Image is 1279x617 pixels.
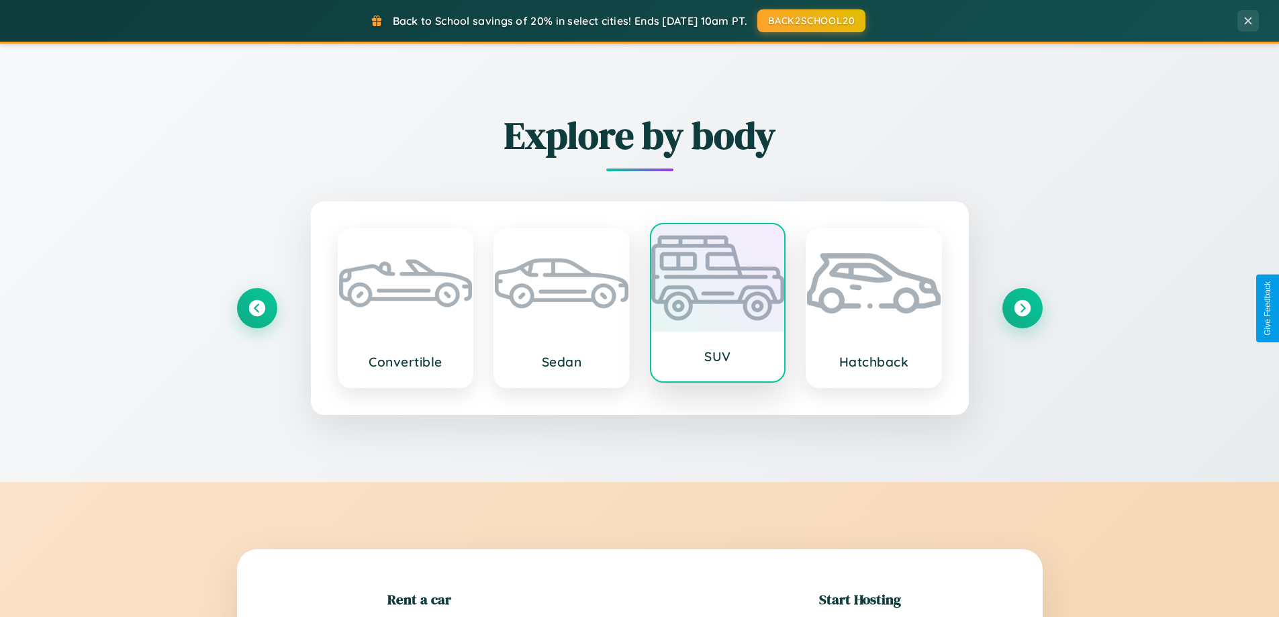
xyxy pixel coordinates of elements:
h2: Explore by body [237,109,1043,161]
span: Back to School savings of 20% in select cities! Ends [DATE] 10am PT. [393,14,747,28]
h2: Rent a car [387,589,451,609]
h3: SUV [665,348,771,365]
h3: Hatchback [820,354,927,370]
h3: Convertible [352,354,459,370]
h2: Start Hosting [819,589,901,609]
h3: Sedan [508,354,615,370]
div: Give Feedback [1263,281,1272,336]
button: BACK2SCHOOL20 [757,9,865,32]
